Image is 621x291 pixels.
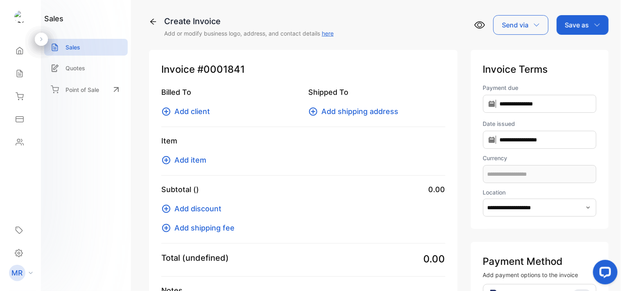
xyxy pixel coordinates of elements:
a: Point of Sale [44,81,128,98]
p: Invoice [161,62,445,77]
span: Add discount [174,203,221,214]
p: Subtotal () [161,184,199,195]
span: 0.00 [424,252,445,266]
span: Add shipping fee [174,222,235,233]
button: Add client [161,106,215,117]
p: Send via [502,20,528,30]
label: Location [483,189,506,196]
p: Add or modify business logo, address, and contact details [164,29,334,38]
button: Send via [493,15,549,35]
p: Point of Sale [65,85,99,94]
p: Billed To [161,87,298,98]
p: Shipped To [308,87,445,98]
p: Payment Method [483,254,596,269]
button: Add item [161,154,211,166]
label: Payment due [483,83,596,92]
label: Date issued [483,119,596,128]
div: Create Invoice [164,15,334,27]
iframe: LiveChat chat widget [587,257,621,291]
button: Add shipping fee [161,222,239,233]
a: Quotes [44,60,128,76]
label: Currency [483,154,596,162]
button: Save as [557,15,609,35]
span: Add item [174,154,206,166]
span: Add client [174,106,210,117]
a: Sales [44,39,128,56]
p: Item [161,135,445,146]
p: MR [12,268,23,278]
button: Add discount [161,203,226,214]
span: Add shipping address [321,106,398,117]
p: Add payment options to the invoice [483,271,596,279]
p: Quotes [65,64,85,72]
p: Sales [65,43,80,51]
button: Add shipping address [308,106,403,117]
p: Total (undefined) [161,252,229,264]
a: here [322,30,334,37]
p: Save as [565,20,589,30]
span: 0.00 [429,184,445,195]
p: Invoice Terms [483,62,596,77]
img: logo [14,11,27,23]
span: #0001841 [197,62,245,77]
h1: sales [44,13,63,24]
